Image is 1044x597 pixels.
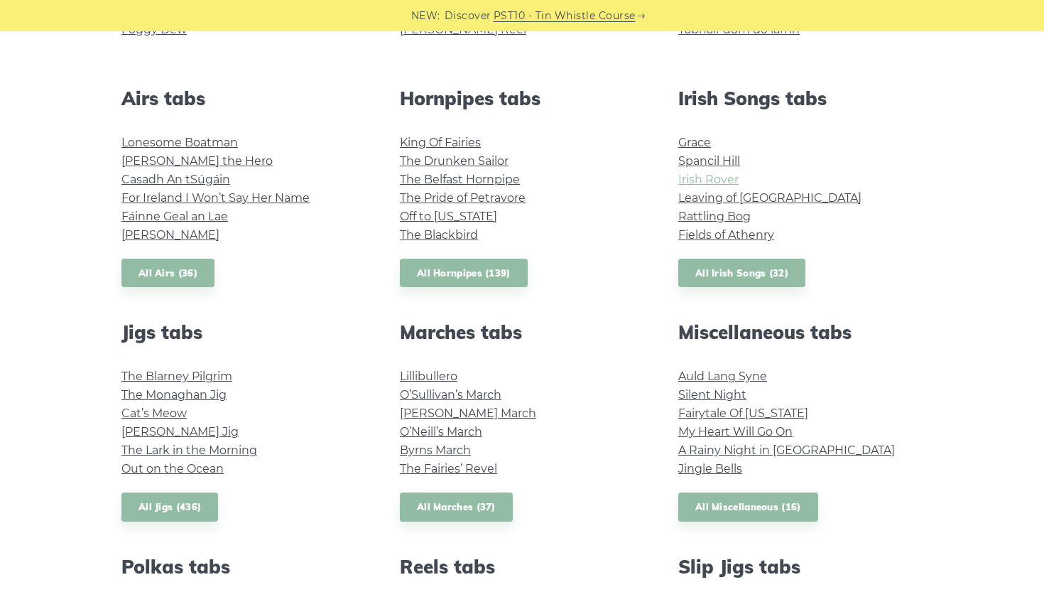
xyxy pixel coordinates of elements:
a: Lonesome Boatman [121,136,238,149]
a: Jingle Bells [678,462,742,475]
h2: Airs tabs [121,87,366,109]
a: My Heart Will Go On [678,425,793,439]
h2: Reels tabs [400,556,644,578]
a: Spancil Hill [678,154,740,168]
h2: Slip Jigs tabs [678,556,923,578]
h2: Irish Songs tabs [678,87,923,109]
a: All Hornpipes (139) [400,259,528,288]
a: All Miscellaneous (16) [678,493,818,522]
a: Silent Night [678,388,746,402]
a: Foggy Dew [121,23,187,36]
a: Irish Rover [678,173,739,186]
h2: Marches tabs [400,321,644,343]
a: For Ireland I Won’t Say Her Name [121,191,310,205]
h2: Miscellaneous tabs [678,321,923,343]
a: Fairytale Of [US_STATE] [678,407,808,420]
a: [PERSON_NAME] Jig [121,425,239,439]
a: Off to [US_STATE] [400,210,497,223]
a: The Drunken Sailor [400,154,509,168]
a: King Of Fairies [400,136,481,149]
a: Lillibullero [400,370,457,383]
a: The Pride of Petravore [400,191,526,205]
a: All Jigs (436) [121,493,218,522]
h2: Jigs tabs [121,321,366,343]
a: Tabhair dom do lámh [678,23,800,36]
span: NEW: [411,8,440,24]
a: O’Sullivan’s March [400,388,501,402]
a: The Monaghan Jig [121,388,227,402]
a: A Rainy Night in [GEOGRAPHIC_DATA] [678,443,895,457]
a: [PERSON_NAME] [121,228,219,242]
a: [PERSON_NAME] Reel [400,23,526,36]
a: Rattling Bog [678,210,751,223]
a: [PERSON_NAME] March [400,407,536,420]
a: The Blarney Pilgrim [121,370,232,383]
a: All Airs (36) [121,259,214,288]
a: O’Neill’s March [400,425,482,439]
a: The Lark in the Morning [121,443,257,457]
h2: Polkas tabs [121,556,366,578]
a: [PERSON_NAME] the Hero [121,154,273,168]
a: All Marches (37) [400,493,513,522]
a: Grace [678,136,711,149]
a: Casadh An tSúgáin [121,173,230,186]
a: All Irish Songs (32) [678,259,805,288]
a: The Fairies’ Revel [400,462,497,475]
span: Discover [445,8,491,24]
a: Out on the Ocean [121,462,224,475]
a: The Blackbird [400,228,478,242]
a: Fields of Athenry [678,228,774,242]
a: Leaving of [GEOGRAPHIC_DATA] [678,191,861,205]
a: Byrns March [400,443,471,457]
h2: Hornpipes tabs [400,87,644,109]
a: Auld Lang Syne [678,370,767,383]
a: Cat’s Meow [121,407,187,420]
a: The Belfast Hornpipe [400,173,520,186]
a: Fáinne Geal an Lae [121,210,228,223]
a: PST10 - Tin Whistle Course [494,8,636,24]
